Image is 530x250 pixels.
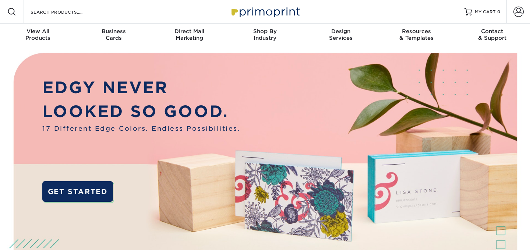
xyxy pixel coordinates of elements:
[30,7,102,16] input: SEARCH PRODUCTS.....
[475,9,496,15] span: MY CART
[42,76,240,100] p: EDGY NEVER
[151,24,227,47] a: Direct MailMarketing
[379,28,455,41] div: & Templates
[42,124,240,133] span: 17 Different Edge Colors. Endless Possibilities.
[303,24,379,47] a: DesignServices
[227,28,303,35] span: Shop By
[303,28,379,35] span: Design
[76,28,152,41] div: Cards
[151,28,227,35] span: Direct Mail
[76,28,152,35] span: Business
[151,28,227,41] div: Marketing
[227,28,303,41] div: Industry
[379,28,455,35] span: Resources
[227,24,303,47] a: Shop ByIndustry
[454,28,530,35] span: Contact
[303,28,379,41] div: Services
[228,4,302,20] img: Primoprint
[454,28,530,41] div: & Support
[76,24,152,47] a: BusinessCards
[497,9,501,14] span: 0
[454,24,530,47] a: Contact& Support
[379,24,455,47] a: Resources& Templates
[42,100,240,124] p: LOOKED SO GOOD.
[42,181,113,202] a: GET STARTED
